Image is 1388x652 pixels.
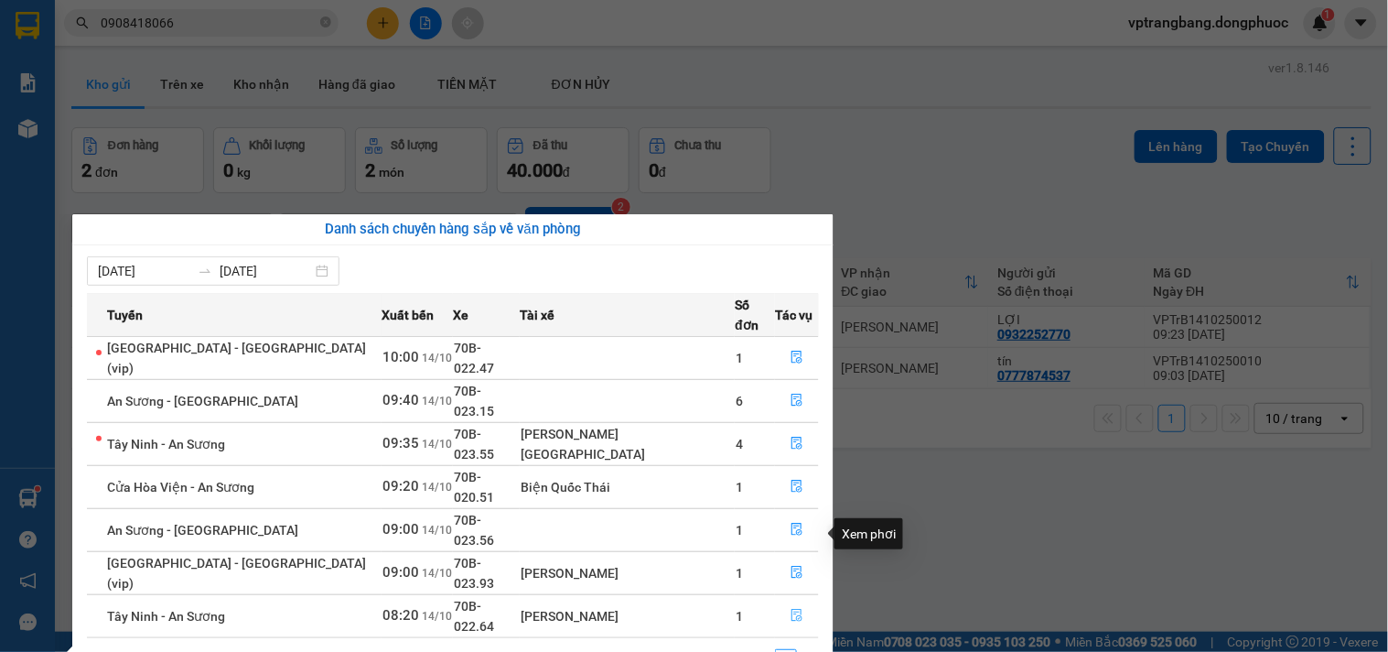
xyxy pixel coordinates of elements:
span: file-done [791,394,803,408]
span: An Sương - [GEOGRAPHIC_DATA] [107,523,298,538]
span: 70B-023.93 [454,556,494,591]
span: 10:00 [382,349,419,365]
span: Tuyến [107,305,143,325]
div: Xem phơi [834,518,903,549]
div: [PERSON_NAME][GEOGRAPHIC_DATA] [521,424,734,464]
span: 09:00 [382,521,419,538]
span: 70B-023.55 [454,427,494,462]
span: 14/10 [422,438,452,451]
span: file-done [791,566,803,581]
span: 70B-022.64 [454,599,494,634]
span: 1 [736,523,743,538]
span: 1 [736,480,743,494]
span: 70B-023.56 [454,513,494,548]
span: [GEOGRAPHIC_DATA] - [GEOGRAPHIC_DATA] (vip) [107,556,366,591]
span: file-done [791,480,803,494]
span: swap-right [198,264,212,278]
div: Danh sách chuyến hàng sắp về văn phòng [87,219,819,241]
span: file-done [791,437,803,451]
span: 14/10 [422,481,452,494]
input: Đến ngày [220,261,312,281]
span: 14/10 [422,567,452,580]
button: file-done [776,602,818,631]
span: 14/10 [422,395,452,407]
span: 09:20 [382,478,419,494]
span: [GEOGRAPHIC_DATA] - [GEOGRAPHIC_DATA] (vip) [107,341,366,375]
span: 09:00 [382,564,419,581]
button: file-done [776,429,818,459]
span: 14/10 [422,352,452,364]
span: 14/10 [422,524,452,537]
span: Số đơn [735,295,774,335]
span: Cửa Hòa Viện - An Sương [107,480,254,494]
div: Biện Quốc Thái [521,477,734,497]
span: An Sương - [GEOGRAPHIC_DATA] [107,394,298,408]
span: Tác vụ [775,305,812,325]
span: 6 [736,394,743,408]
span: file-done [791,523,803,538]
span: 1 [736,351,743,365]
span: 70B-020.51 [454,470,494,505]
span: file-done [791,609,803,624]
input: Từ ngày [98,261,190,281]
div: [PERSON_NAME] [521,606,734,626]
span: Tây Ninh - An Sương [107,609,225,624]
button: file-done [776,473,818,502]
span: 08:20 [382,607,419,624]
button: file-done [776,343,818,373]
span: 70B-023.15 [454,384,494,418]
span: Tây Ninh - An Sương [107,437,225,451]
span: Xe [453,305,468,325]
span: file-done [791,351,803,365]
span: 1 [736,609,743,624]
div: [PERSON_NAME] [521,563,734,583]
span: 14/10 [422,610,452,623]
button: file-done [776,516,818,545]
span: 09:40 [382,392,419,408]
span: 09:35 [382,435,419,451]
span: to [198,264,212,278]
span: 4 [736,437,743,451]
span: Tài xế [520,305,554,325]
span: 70B-022.47 [454,341,494,375]
button: file-done [776,559,818,588]
span: 1 [736,566,743,581]
span: Xuất bến [382,305,434,325]
button: file-done [776,386,818,416]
